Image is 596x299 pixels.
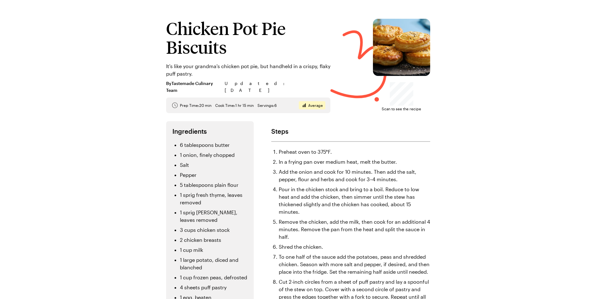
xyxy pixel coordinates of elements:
li: 5 tablespoons plain flour [180,181,247,189]
li: Add the onion and cook for 10 minutes. Then add the salt, pepper, flour and herbs and cook for 3–... [279,168,430,183]
li: 4 sheets puff pastry [180,284,247,291]
span: By Tastemade Culinary Team [166,80,221,94]
li: 1 large potato, diced and blanched [180,256,247,271]
h2: Ingredients [172,127,247,135]
span: Prep Time: 20 min [180,103,211,108]
li: To one half of the sauce add the potatoes, peas and shredded chicken. Season with more salt and p... [279,253,430,276]
li: Shred the chicken. [279,243,430,251]
li: Pour in the chicken stock and bring to a boil. Reduce to low heat and add the chicken, then simme... [279,186,430,216]
li: Pepper [180,171,247,179]
span: Cook Time: 1 hr 15 min [215,103,254,108]
h2: Steps [271,127,430,135]
li: 2 chicken breasts [180,236,247,244]
h1: Chicken Pot Pie Biscuits [166,19,330,56]
li: 1 onion, finely chopped [180,151,247,159]
li: 6 tablespoons butter [180,141,247,149]
li: 3 cups chicken stock [180,226,247,234]
li: Remove the chicken, add the milk, then cook for an additional 4 minutes. Remove the pan from the ... [279,218,430,241]
span: Updated : [DATE] [225,80,330,94]
img: Chicken Pot Pie Biscuits [373,19,430,76]
li: 1 cup milk [180,246,247,254]
li: In a frying pan over medium heat, melt the butter. [279,158,430,166]
p: It's like your grandma's chicken pot pie, but handheld in a crispy, flaky puff pastry. [166,62,330,77]
span: Scan to see the recipe [382,106,421,112]
li: Preheat oven to 375°F. [279,148,430,156]
span: Average [308,103,323,108]
span: Servings: 6 [257,103,277,108]
li: 1 sprig [PERSON_NAME], leaves removed [180,209,247,224]
li: 1 sprig fresh thyme, leaves removed [180,191,247,206]
li: 1 cup frozen peas, defrosted [180,274,247,281]
li: Salt [180,161,247,169]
